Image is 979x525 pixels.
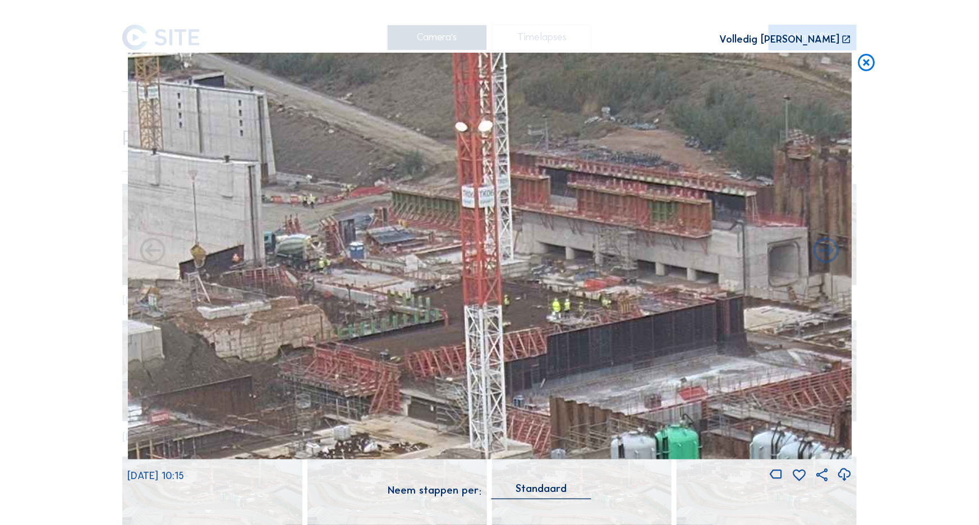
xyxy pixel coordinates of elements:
[388,485,481,495] div: Neem stappen per:
[137,236,168,267] i: Forward
[720,34,840,45] div: Volledig [PERSON_NAME]
[127,53,852,459] img: Image
[491,484,591,499] div: Standaard
[516,484,567,494] div: Standaard
[127,470,184,482] span: [DATE] 10:15
[811,236,842,267] i: Back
